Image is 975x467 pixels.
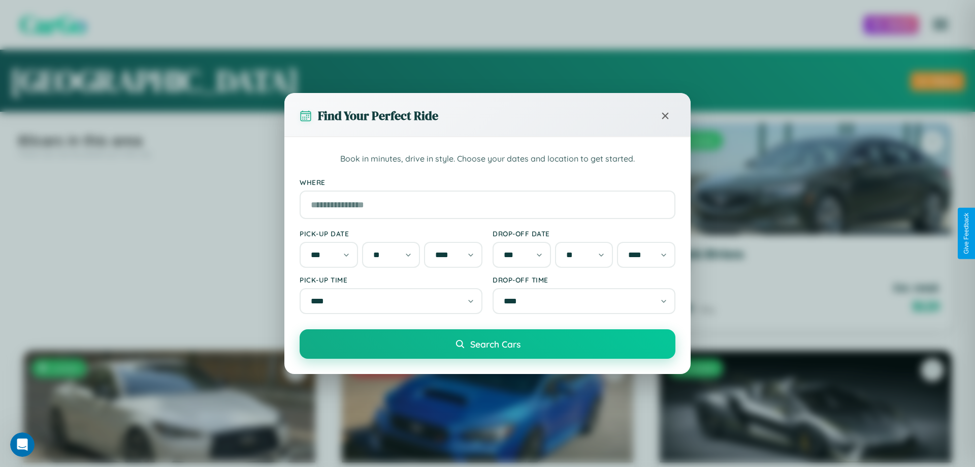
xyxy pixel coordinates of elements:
span: Search Cars [470,338,521,350]
label: Drop-off Date [493,229,675,238]
label: Pick-up Time [300,275,482,284]
label: Pick-up Date [300,229,482,238]
p: Book in minutes, drive in style. Choose your dates and location to get started. [300,152,675,166]
label: Drop-off Time [493,275,675,284]
label: Where [300,178,675,186]
button: Search Cars [300,329,675,359]
h3: Find Your Perfect Ride [318,107,438,124]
